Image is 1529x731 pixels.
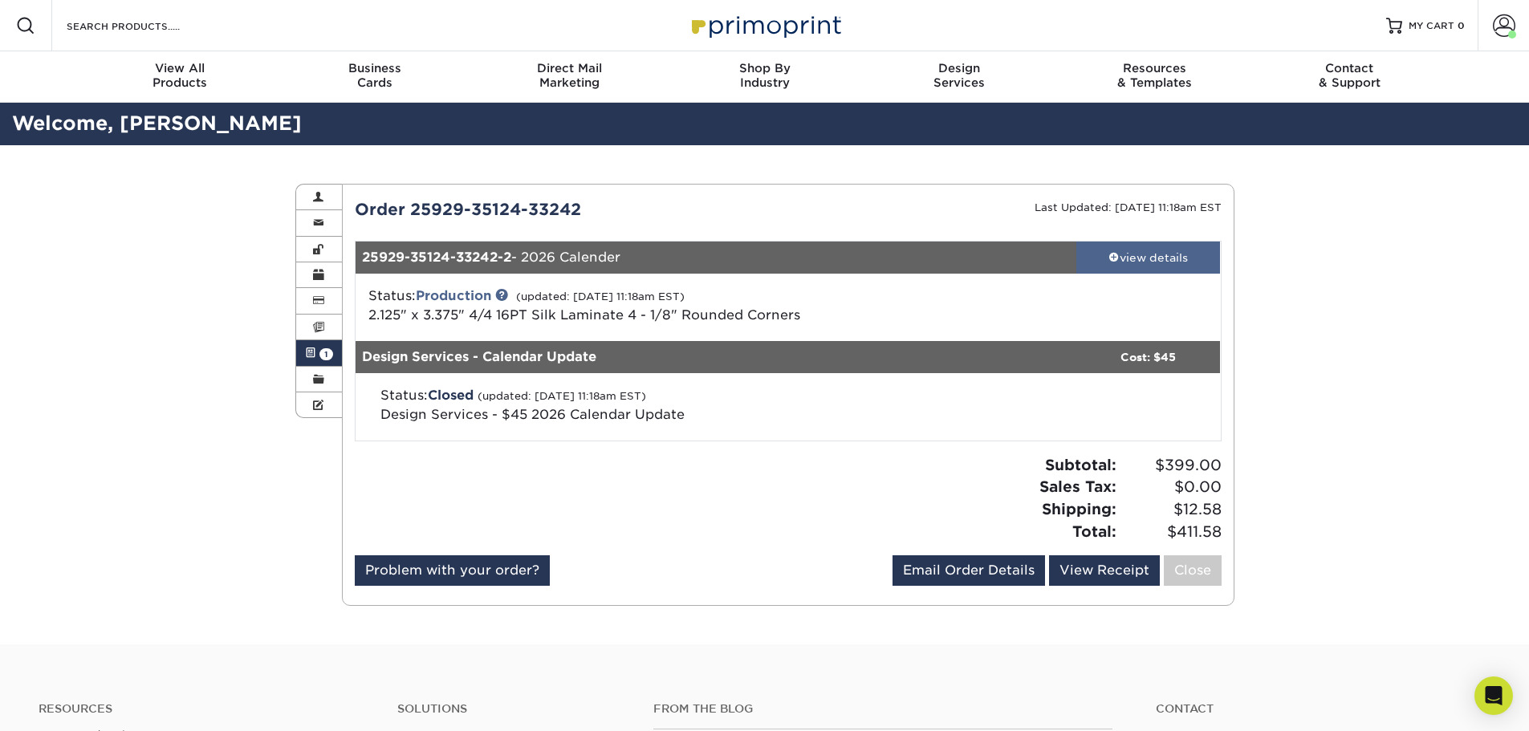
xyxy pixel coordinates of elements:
a: Email Order Details [893,555,1045,586]
small: (updated: [DATE] 11:18am EST) [478,390,646,402]
div: - 2026 Calender [356,242,1076,274]
span: Design [862,61,1057,75]
small: Last Updated: [DATE] 11:18am EST [1035,201,1222,213]
div: Marketing [472,61,667,90]
strong: Design Services - Calendar Update [362,349,596,364]
div: Cards [277,61,472,90]
h4: Resources [39,702,373,716]
span: $399.00 [1121,454,1222,477]
a: Resources& Templates [1057,51,1252,103]
div: Industry [667,61,862,90]
div: Status: [368,386,928,424]
span: View All [83,61,278,75]
a: Direct MailMarketing [472,51,667,103]
div: Products [83,61,278,90]
div: Open Intercom Messenger [1474,676,1513,715]
span: 0 [1458,20,1465,31]
a: BusinessCards [277,51,472,103]
span: $411.58 [1121,521,1222,543]
div: & Templates [1057,61,1252,90]
div: Status: [356,286,932,325]
a: Contact& Support [1252,51,1447,103]
span: $0.00 [1121,476,1222,498]
span: Design Services - $45 2026 Calendar Update [380,407,685,422]
h4: Solutions [397,702,629,716]
div: view details [1076,250,1221,266]
img: Primoprint [685,8,845,43]
span: 2.125" x 3.375" 4/4 16PT Silk Laminate 4 - 1/8" Rounded Corners [368,307,800,323]
div: Order 25929-35124-33242 [343,197,788,221]
a: view details [1076,242,1221,274]
span: Business [277,61,472,75]
span: Direct Mail [472,61,667,75]
span: Contact [1252,61,1447,75]
a: View AllProducts [83,51,278,103]
strong: 25929-35124-33242-2 [362,250,511,265]
input: SEARCH PRODUCTS..... [65,16,222,35]
a: Contact [1156,702,1490,716]
a: DesignServices [862,51,1057,103]
a: Problem with your order? [355,555,550,586]
span: 1 [319,348,333,360]
strong: Subtotal: [1045,456,1116,473]
span: Closed [428,388,474,403]
small: (updated: [DATE] 11:18am EST) [516,290,685,303]
div: Services [862,61,1057,90]
span: Resources [1057,61,1252,75]
a: 1 [296,340,343,366]
a: Shop ByIndustry [667,51,862,103]
strong: Sales Tax: [1039,477,1116,495]
a: Close [1164,555,1222,586]
strong: Total: [1072,522,1116,540]
h4: From the Blog [653,702,1112,716]
span: Shop By [667,61,862,75]
div: & Support [1252,61,1447,90]
strong: Shipping: [1042,500,1116,518]
strong: Cost: $45 [1120,351,1176,363]
a: Production [416,288,491,303]
a: View Receipt [1049,555,1160,586]
span: $12.58 [1121,498,1222,521]
span: MY CART [1409,19,1454,33]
